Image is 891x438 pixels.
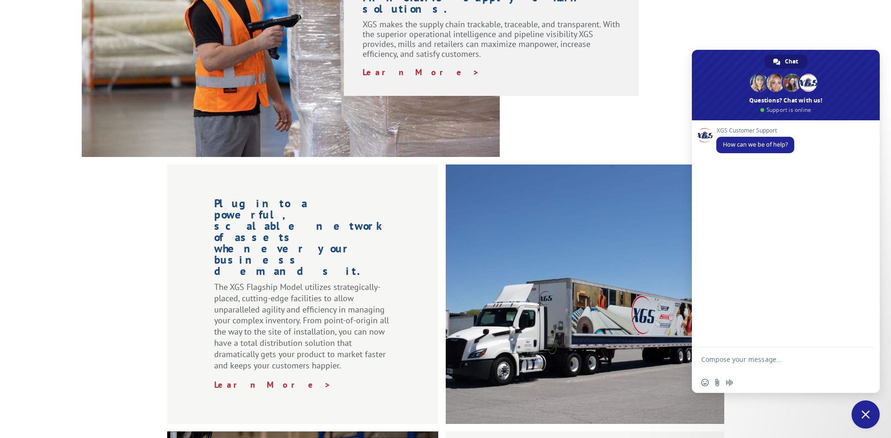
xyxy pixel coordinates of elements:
[765,55,807,69] div: Chat
[716,127,794,134] span: XGS Customer Support
[701,355,850,372] textarea: Compose your message...
[363,67,480,78] a: Learn More >
[852,400,880,429] div: Close chat
[701,379,709,386] span: Insert an emoji
[214,379,331,390] a: Learn More >
[713,379,721,386] span: Send a file
[726,379,733,386] span: Audio message
[363,19,620,67] p: XGS makes the supply chain trackable, traceable, and transparent. With the superior operational i...
[723,141,788,149] span: How can we be of help?
[214,198,391,282] h1: Plug into a powerful, scalable network of assets whenever your business demands it.
[214,282,391,379] p: The XGS Flagship Model utilizes strategically-placed, cutting-edge facilities to allow unparallel...
[785,55,798,69] span: Chat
